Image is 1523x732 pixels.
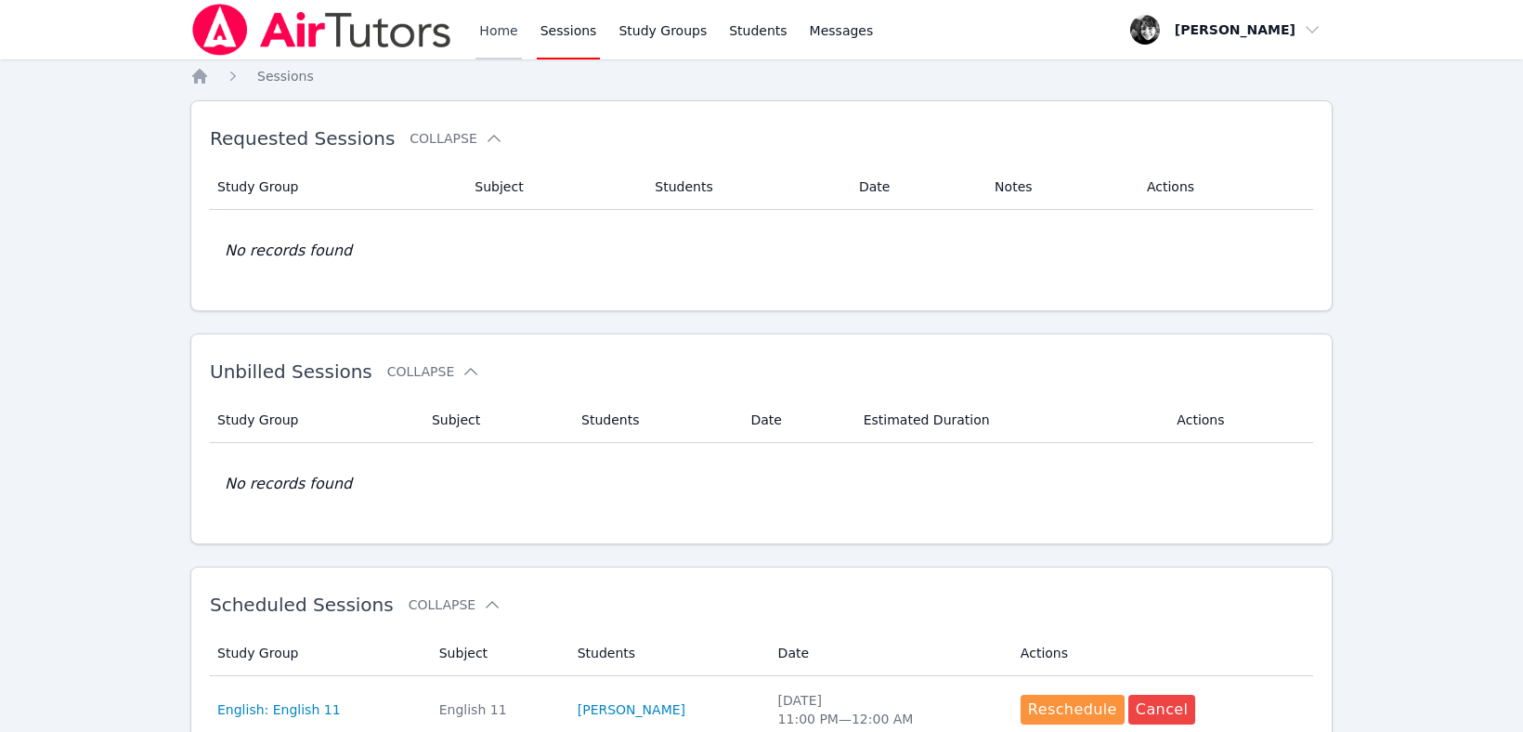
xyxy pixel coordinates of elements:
[210,360,372,383] span: Unbilled Sessions
[387,362,480,381] button: Collapse
[257,67,314,85] a: Sessions
[570,398,739,443] th: Students
[853,398,1166,443] th: Estimated Duration
[983,164,1136,210] th: Notes
[210,443,1313,525] td: No records found
[1021,695,1125,725] button: Reschedule
[739,398,852,443] th: Date
[810,21,874,40] span: Messages
[190,67,1333,85] nav: Breadcrumb
[409,595,501,614] button: Collapse
[210,164,463,210] th: Study Group
[410,129,502,148] button: Collapse
[210,210,1313,292] td: No records found
[210,398,421,443] th: Study Group
[566,631,767,676] th: Students
[1128,695,1196,725] button: Cancel
[644,164,848,210] th: Students
[1009,631,1313,676] th: Actions
[210,127,395,150] span: Requested Sessions
[1136,164,1313,210] th: Actions
[428,631,566,676] th: Subject
[767,631,1009,676] th: Date
[257,69,314,84] span: Sessions
[210,594,394,616] span: Scheduled Sessions
[421,398,570,443] th: Subject
[778,691,998,728] div: [DATE] 11:00 PM — 12:00 AM
[463,164,644,210] th: Subject
[578,700,685,719] a: [PERSON_NAME]
[190,4,453,56] img: Air Tutors
[439,700,555,719] div: English 11
[210,631,428,676] th: Study Group
[848,164,983,210] th: Date
[217,700,341,719] a: English: English 11
[1165,398,1313,443] th: Actions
